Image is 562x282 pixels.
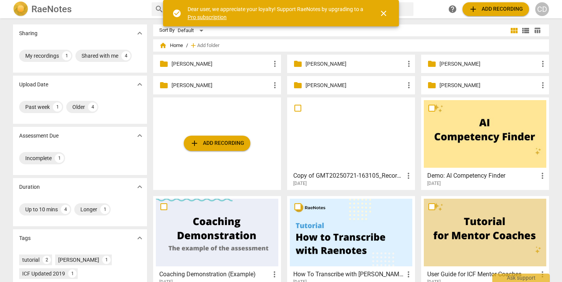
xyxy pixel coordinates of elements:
[535,2,549,16] button: CD
[306,81,404,89] p: Kevin Bailey
[293,59,302,68] span: folder
[68,269,77,278] div: 1
[13,2,28,17] img: Logo
[61,205,70,214] div: 4
[134,28,145,39] button: Show more
[159,59,168,68] span: folder
[88,102,97,112] div: 4
[197,43,219,49] span: Add folder
[270,81,279,90] span: more_vert
[427,171,538,180] h3: Demo: AI Competency Finder
[172,9,181,18] span: check_circle
[159,28,175,33] div: Sort By
[19,132,59,140] p: Assessment Due
[134,181,145,193] button: Show more
[184,136,250,151] button: Upload
[134,79,145,90] button: Show more
[188,14,227,20] a: Pro subscription
[135,29,144,38] span: expand_more
[22,270,65,277] div: ICF Updated 2019
[538,171,547,180] span: more_vert
[25,52,59,60] div: My recordings
[25,103,50,111] div: Past week
[53,102,62,112] div: 1
[186,43,188,49] span: /
[159,42,183,49] span: Home
[427,81,436,90] span: folder
[121,51,131,60] div: 4
[538,270,547,279] span: more_vert
[13,2,145,17] a: LogoRaeNotes
[531,25,543,36] button: Table view
[188,5,365,21] div: Dear user, we appreciate your loyalty! Support RaeNotes by upgrading to a
[270,270,279,279] span: more_vert
[172,60,270,68] p: Abby Gaunt
[62,51,71,60] div: 1
[25,206,58,213] div: Up to 10 mins
[270,59,279,68] span: more_vert
[492,274,550,282] div: Ask support
[521,26,530,35] span: view_list
[159,81,168,90] span: folder
[19,183,40,191] p: Duration
[508,25,520,36] button: Tile view
[374,4,393,23] button: Close
[134,130,145,141] button: Show more
[439,81,538,89] p: Tracy Winter
[293,180,307,187] span: [DATE]
[82,52,118,60] div: Shared with me
[31,4,72,15] h2: RaeNotes
[469,5,478,14] span: add
[178,24,206,37] div: Default
[520,25,531,36] button: List view
[19,234,31,242] p: Tags
[306,60,404,68] p: Casey Dixon
[190,139,199,148] span: add
[379,9,388,18] span: close
[534,27,541,34] span: table_chart
[190,42,197,49] span: add
[427,59,436,68] span: folder
[469,5,523,14] span: Add recording
[510,26,519,35] span: view_module
[135,131,144,140] span: expand_more
[58,256,99,264] div: [PERSON_NAME]
[404,59,413,68] span: more_vert
[293,270,404,279] h3: How To Transcribe with RaeNotes
[19,81,48,89] p: Upload Date
[424,100,546,186] a: Demo: AI Competency Finder[DATE]
[159,270,270,279] h3: Coaching Demonstration (Example)
[404,171,413,180] span: more_vert
[100,205,109,214] div: 1
[427,180,441,187] span: [DATE]
[448,5,457,14] span: help
[172,81,270,89] p: Evan Monez
[80,206,97,213] div: Longer
[159,42,167,49] span: home
[72,103,85,111] div: Older
[404,81,413,90] span: more_vert
[293,171,404,180] h3: Copy of GMT20250721-163105_Recording_640x360
[293,81,302,90] span: folder
[42,256,51,264] div: 2
[102,256,111,264] div: 1
[19,29,38,37] p: Sharing
[462,2,529,16] button: Upload
[290,100,412,186] a: Copy of GMT20250721-163105_Recording_640x360[DATE]
[135,80,144,89] span: expand_more
[538,59,547,68] span: more_vert
[55,154,64,163] div: 1
[190,139,244,148] span: Add recording
[427,270,538,279] h3: User Guide for ICF Mentor Coaches
[134,232,145,244] button: Show more
[439,60,538,68] p: Emily Whelden
[446,2,459,16] a: Help
[22,256,39,264] div: tutorial
[538,81,547,90] span: more_vert
[25,154,52,162] div: Incomplete
[404,270,413,279] span: more_vert
[135,182,144,191] span: expand_more
[155,5,164,14] span: search
[135,233,144,243] span: expand_more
